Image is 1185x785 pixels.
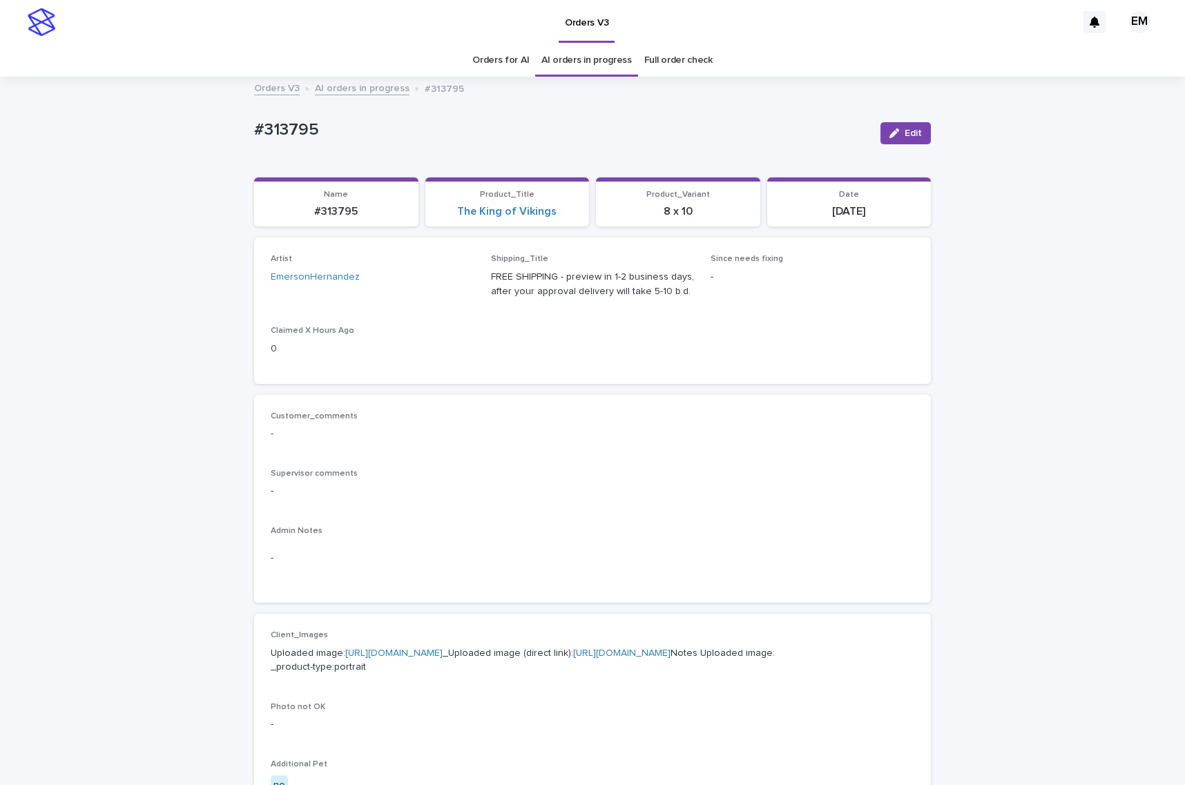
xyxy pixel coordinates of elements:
[711,270,914,284] p: -
[839,191,859,199] span: Date
[425,80,464,95] p: #313795
[271,717,914,732] p: -
[315,79,410,95] a: AI orders in progress
[271,270,360,284] a: EmersonHernandez
[271,255,292,263] span: Artist
[254,79,300,95] a: Orders V3
[775,205,923,218] p: [DATE]
[271,484,914,498] p: -
[271,760,327,768] span: Additional Pet
[573,648,671,658] a: [URL][DOMAIN_NAME]
[271,412,358,420] span: Customer_comments
[491,270,695,299] p: FREE SHIPPING - preview in 1-2 business days, after your approval delivery will take 5-10 b.d.
[324,191,348,199] span: Name
[271,631,328,639] span: Client_Images
[271,427,914,441] p: -
[271,527,322,535] span: Admin Notes
[880,122,931,144] button: Edit
[711,255,783,263] span: Since needs fixing
[271,551,914,565] p: -
[254,120,869,140] p: #313795
[262,205,410,218] p: #313795
[271,703,325,711] span: Photo not OK
[1128,11,1150,33] div: EM
[604,205,752,218] p: 8 x 10
[271,646,914,675] p: Uploaded image: _Uploaded image (direct link): Notes Uploaded image: _product-type:portrait
[491,255,548,263] span: Shipping_Title
[28,8,55,36] img: stacker-logo-s-only.png
[457,205,557,218] a: The King of Vikings
[480,191,534,199] span: Product_Title
[271,327,354,335] span: Claimed X Hours Ago
[271,469,358,478] span: Supervisor comments
[905,128,922,138] span: Edit
[646,191,710,199] span: Product_Variant
[271,342,474,356] p: 0
[472,44,529,77] a: Orders for AI
[644,44,713,77] a: Full order check
[541,44,632,77] a: AI orders in progress
[345,648,443,658] a: [URL][DOMAIN_NAME]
